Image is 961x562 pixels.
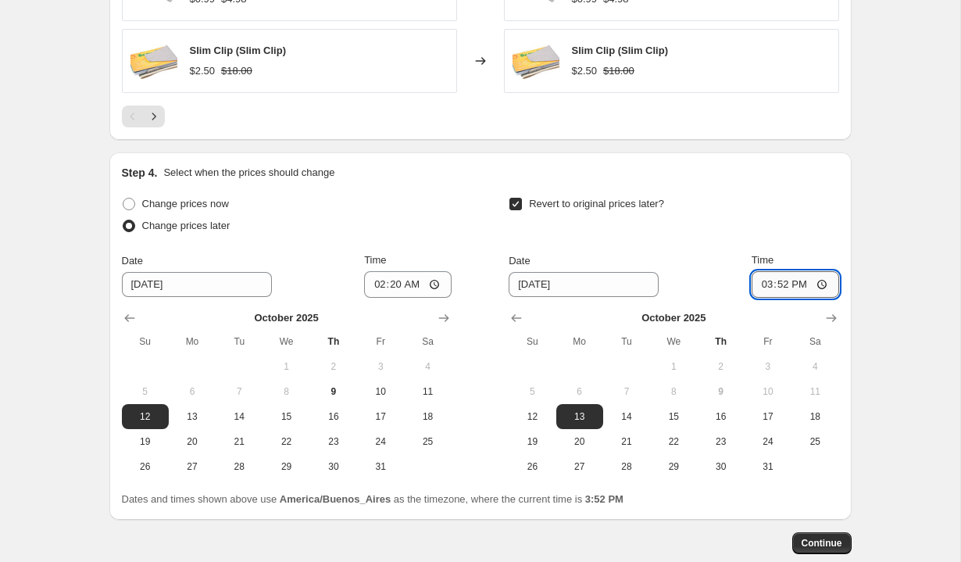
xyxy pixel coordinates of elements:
span: 3 [751,360,785,373]
button: Monday October 6 2025 [169,379,216,404]
th: Friday [745,329,791,354]
button: Wednesday October 15 2025 [263,404,309,429]
span: 6 [175,385,209,398]
th: Saturday [404,329,451,354]
span: 28 [609,460,644,473]
span: Slim Clip (Slim Clip) [572,45,669,56]
span: 30 [316,460,351,473]
button: Today Thursday October 9 2025 [697,379,744,404]
span: 19 [515,435,549,448]
button: Friday October 31 2025 [357,454,404,479]
span: Change prices now [142,198,229,209]
button: Thursday October 23 2025 [310,429,357,454]
button: Show next month, November 2025 [820,307,842,329]
span: We [269,335,303,348]
span: 21 [609,435,644,448]
button: Saturday October 11 2025 [404,379,451,404]
span: 4 [410,360,445,373]
button: Saturday October 4 2025 [791,354,838,379]
button: Monday October 13 2025 [169,404,216,429]
span: 20 [563,435,597,448]
button: Sunday October 12 2025 [122,404,169,429]
button: Friday October 3 2025 [357,354,404,379]
button: Tuesday October 28 2025 [603,454,650,479]
span: 29 [269,460,303,473]
button: Thursday October 16 2025 [310,404,357,429]
span: 3 [363,360,398,373]
span: Time [364,254,386,266]
span: Tu [609,335,644,348]
button: Tuesday October 21 2025 [603,429,650,454]
span: 7 [609,385,644,398]
span: Fr [751,335,785,348]
button: Tuesday October 7 2025 [603,379,650,404]
button: Show next month, November 2025 [433,307,455,329]
span: Time [752,254,773,266]
span: 16 [316,410,351,423]
span: Fr [363,335,398,348]
input: 12:00 [364,271,452,298]
th: Sunday [509,329,556,354]
span: 13 [175,410,209,423]
span: $18.00 [603,65,634,77]
span: Change prices later [142,220,230,231]
button: Thursday October 30 2025 [697,454,744,479]
span: 25 [798,435,832,448]
span: Dates and times shown above use as the timezone, where the current time is [122,493,623,505]
button: Continue [792,532,852,554]
button: Sunday October 5 2025 [122,379,169,404]
nav: Pagination [122,106,165,127]
th: Wednesday [263,329,309,354]
button: Tuesday October 21 2025 [216,429,263,454]
span: 29 [656,460,691,473]
input: 10/9/2025 [509,272,659,297]
button: Show previous month, September 2025 [506,307,527,329]
th: Tuesday [216,329,263,354]
button: Show previous month, September 2025 [119,307,141,329]
button: Thursday October 2 2025 [697,354,744,379]
button: Sunday October 12 2025 [509,404,556,429]
span: 15 [269,410,303,423]
span: 17 [363,410,398,423]
button: Thursday October 30 2025 [310,454,357,479]
button: Saturday October 18 2025 [791,404,838,429]
span: 22 [269,435,303,448]
button: Monday October 20 2025 [556,429,603,454]
button: Friday October 17 2025 [745,404,791,429]
button: Thursday October 23 2025 [697,429,744,454]
button: Friday October 10 2025 [357,379,404,404]
button: Sunday October 5 2025 [509,379,556,404]
span: 24 [751,435,785,448]
span: 27 [175,460,209,473]
button: Wednesday October 22 2025 [263,429,309,454]
button: Sunday October 19 2025 [509,429,556,454]
span: 6 [563,385,597,398]
span: 25 [410,435,445,448]
button: Friday October 10 2025 [745,379,791,404]
button: Wednesday October 29 2025 [263,454,309,479]
button: Thursday October 16 2025 [697,404,744,429]
span: Th [703,335,738,348]
th: Tuesday [603,329,650,354]
button: Monday October 20 2025 [169,429,216,454]
th: Wednesday [650,329,697,354]
button: Monday October 6 2025 [556,379,603,404]
button: Tuesday October 14 2025 [216,404,263,429]
button: Friday October 3 2025 [745,354,791,379]
span: 17 [751,410,785,423]
button: Wednesday October 15 2025 [650,404,697,429]
button: Wednesday October 1 2025 [263,354,309,379]
span: Mo [175,335,209,348]
span: 2 [703,360,738,373]
span: 19 [128,435,163,448]
span: 20 [175,435,209,448]
button: Tuesday October 7 2025 [216,379,263,404]
span: 30 [703,460,738,473]
button: Friday October 24 2025 [357,429,404,454]
span: 26 [515,460,549,473]
button: Friday October 17 2025 [357,404,404,429]
button: Wednesday October 8 2025 [263,379,309,404]
img: accessories-slim-clip-1_80x.jpg [513,38,559,84]
button: Saturday October 4 2025 [404,354,451,379]
button: Saturday October 25 2025 [791,429,838,454]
